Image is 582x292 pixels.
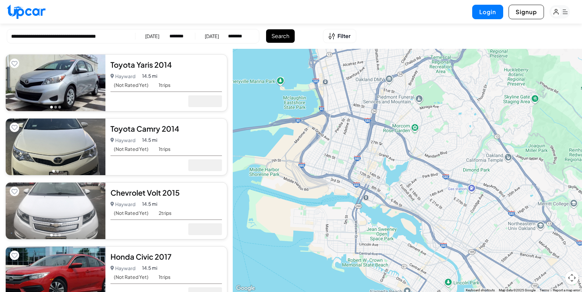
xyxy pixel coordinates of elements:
[52,170,55,172] button: Go to photo 1
[142,200,157,207] span: 14.5 mi
[142,264,157,271] span: 14.5 mi
[110,199,136,209] p: Hayward
[58,106,61,108] button: Go to photo 3
[10,187,19,196] button: Add to favorites
[337,32,351,40] span: Filter
[54,106,57,108] button: Go to photo 2
[159,210,171,216] span: 2 trips
[114,146,149,152] span: (Not Rated Yet)
[6,55,105,111] img: Car Image
[553,288,580,292] a: Report a map error
[145,33,159,39] div: [DATE]
[159,274,170,280] span: 1 trips
[58,234,61,236] button: Go to photo 3
[6,119,105,175] img: Car Image
[10,59,19,68] button: Add to favorites
[10,251,19,260] button: Add to favorites
[110,60,222,70] div: Toyota Yaris 2014
[6,183,105,239] img: Car Image
[159,146,170,152] span: 1 trips
[205,33,219,39] div: [DATE]
[7,4,45,19] img: Upcar Logo
[110,124,222,134] div: Toyota Camry 2014
[114,274,149,280] span: (Not Rated Yet)
[114,82,149,88] span: (Not Rated Yet)
[110,252,222,262] div: Honda Civic 2017
[142,136,157,143] span: 14.5 mi
[56,170,59,172] button: Go to photo 2
[142,72,157,79] span: 14.5 mi
[54,234,57,236] button: Go to photo 2
[509,5,544,19] button: Signup
[159,82,170,88] span: 1 trips
[110,263,136,273] p: Hayward
[110,188,222,198] div: Chevrolet Volt 2015
[499,288,536,292] span: Map data ©2025 Google
[10,123,19,132] button: Add to favorites
[565,271,579,285] button: Map camera controls
[110,71,136,81] p: Hayward
[110,135,136,145] p: Hayward
[266,29,295,43] button: Search
[540,288,549,292] a: Terms (opens in new tab)
[472,5,503,19] button: Login
[323,29,356,43] button: Open filters
[50,234,53,236] button: Go to photo 1
[114,210,149,216] span: (Not Rated Yet)
[50,106,53,108] button: Go to photo 1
